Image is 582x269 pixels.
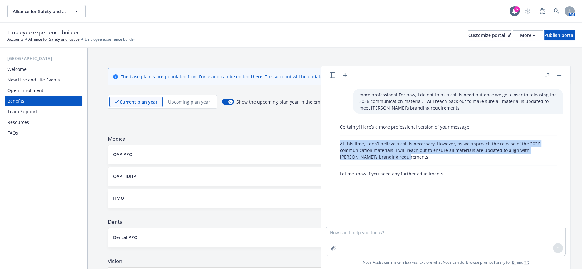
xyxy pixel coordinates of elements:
p: more professional For now, I do not think a call is need but once we get closer to releasing the ... [359,91,557,111]
span: Employee experience builder [85,37,135,42]
p: OAP HDHP [113,173,136,179]
button: HMO [113,195,527,201]
a: there [251,74,262,80]
div: 6 [514,6,520,12]
a: Search [550,5,563,17]
p: Current plan year [120,99,157,105]
p: Certainly! Here’s a more professional version of your message: [340,124,557,130]
button: OAP HDHP [113,173,527,179]
a: New Hire and Life Events [5,75,82,85]
p: Let me know if you need any further adjustments! [340,170,557,177]
span: Vision [108,257,562,265]
button: OAP PPO [113,151,527,158]
p: HMO [113,195,124,201]
a: Open Enrollment [5,86,82,95]
a: Resources [5,117,82,127]
span: Employee experience builder [7,28,79,37]
div: More [520,31,535,40]
a: Team Support [5,107,82,117]
div: [GEOGRAPHIC_DATA] [5,56,82,62]
span: Show the upcoming plan year in the employee portal [236,99,348,105]
a: Report a Bug [536,5,548,17]
a: Start snowing [521,5,534,17]
div: Resources [7,117,29,127]
button: Dental PPO [113,234,527,241]
a: Accounts [7,37,23,42]
button: Customize portal [468,30,511,40]
p: At this time, I don’t believe a call is necessary. However, as we approach the release of the 202... [340,140,557,160]
span: Alliance for Safety and Justice [13,8,67,15]
div: Customize portal [468,31,511,40]
p: OAP PPO [113,151,132,158]
span: Nova Assist can make mistakes. Explore what Nova can do: Browse prompt library for and [363,256,529,269]
div: Welcome [7,64,27,74]
a: Alliance for Safety and Justice [28,37,80,42]
button: Publish portal [544,30,575,40]
div: New Hire and Life Events [7,75,60,85]
div: Open Enrollment [7,86,43,95]
a: Benefits [5,96,82,106]
div: Publish portal [544,31,575,40]
button: Alliance for Safety and Justice [7,5,86,17]
span: Dental [108,218,562,226]
p: Upcoming plan year [168,99,210,105]
div: FAQs [7,128,18,138]
div: Benefits [7,96,24,106]
a: BI [512,260,516,265]
span: Medical [108,135,562,143]
p: Dental PPO [113,234,137,241]
a: Welcome [5,64,82,74]
div: Team Support [7,107,37,117]
span: . This account will be updated with upcoming plan year information on [262,74,413,80]
a: TR [524,260,529,265]
span: The base plan is pre-populated from Force and can be edited [121,74,251,80]
a: FAQs [5,128,82,138]
button: More [513,30,543,40]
